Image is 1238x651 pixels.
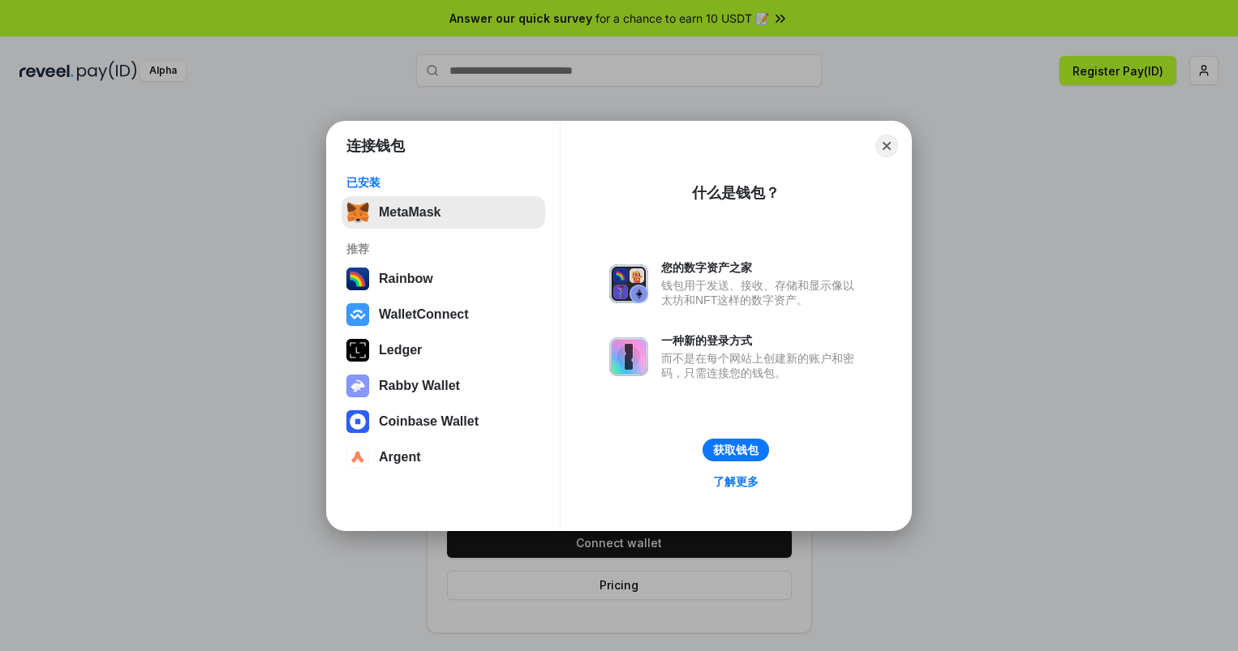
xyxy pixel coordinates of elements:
div: 已安装 [346,175,540,190]
button: Coinbase Wallet [342,405,545,438]
div: 推荐 [346,242,540,256]
div: Rabby Wallet [379,379,460,393]
button: Rabby Wallet [342,370,545,402]
button: MetaMask [342,196,545,229]
img: svg+xml,%3Csvg%20width%3D%2228%22%20height%3D%2228%22%20viewBox%3D%220%200%2028%2028%22%20fill%3D... [346,410,369,433]
button: Argent [342,441,545,473]
button: Close [875,135,898,157]
div: 您的数字资产之家 [661,260,862,275]
div: 钱包用于发送、接收、存储和显示像以太坊和NFT这样的数字资产。 [661,278,862,307]
div: Argent [379,450,421,465]
img: svg+xml,%3Csvg%20xmlns%3D%22http%3A%2F%2Fwww.w3.org%2F2000%2Fsvg%22%20width%3D%2228%22%20height%3... [346,339,369,362]
img: svg+xml,%3Csvg%20xmlns%3D%22http%3A%2F%2Fwww.w3.org%2F2000%2Fsvg%22%20fill%3D%22none%22%20viewBox... [609,337,648,376]
div: Ledger [379,343,422,358]
div: 获取钱包 [713,443,759,457]
div: Rainbow [379,272,433,286]
div: 一种新的登录方式 [661,333,862,348]
button: 获取钱包 [703,439,769,461]
img: svg+xml,%3Csvg%20xmlns%3D%22http%3A%2F%2Fwww.w3.org%2F2000%2Fsvg%22%20fill%3D%22none%22%20viewBox... [346,375,369,397]
div: MetaMask [379,205,441,220]
div: 了解更多 [713,474,759,489]
img: svg+xml,%3Csvg%20fill%3D%22none%22%20height%3D%2233%22%20viewBox%3D%220%200%2035%2033%22%20width%... [346,201,369,224]
img: svg+xml,%3Csvg%20xmlns%3D%22http%3A%2F%2Fwww.w3.org%2F2000%2Fsvg%22%20fill%3D%22none%22%20viewBox... [609,264,648,303]
button: Rainbow [342,263,545,295]
div: 而不是在每个网站上创建新的账户和密码，只需连接您的钱包。 [661,351,862,380]
img: svg+xml,%3Csvg%20width%3D%2228%22%20height%3D%2228%22%20viewBox%3D%220%200%2028%2028%22%20fill%3D... [346,303,369,326]
h1: 连接钱包 [346,136,405,156]
a: 了解更多 [703,471,768,492]
img: svg+xml,%3Csvg%20width%3D%22120%22%20height%3D%22120%22%20viewBox%3D%220%200%20120%20120%22%20fil... [346,268,369,290]
div: Coinbase Wallet [379,414,479,429]
button: WalletConnect [342,298,545,331]
img: svg+xml,%3Csvg%20width%3D%2228%22%20height%3D%2228%22%20viewBox%3D%220%200%2028%2028%22%20fill%3D... [346,446,369,469]
div: WalletConnect [379,307,469,322]
div: 什么是钱包？ [692,183,780,203]
button: Ledger [342,334,545,366]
